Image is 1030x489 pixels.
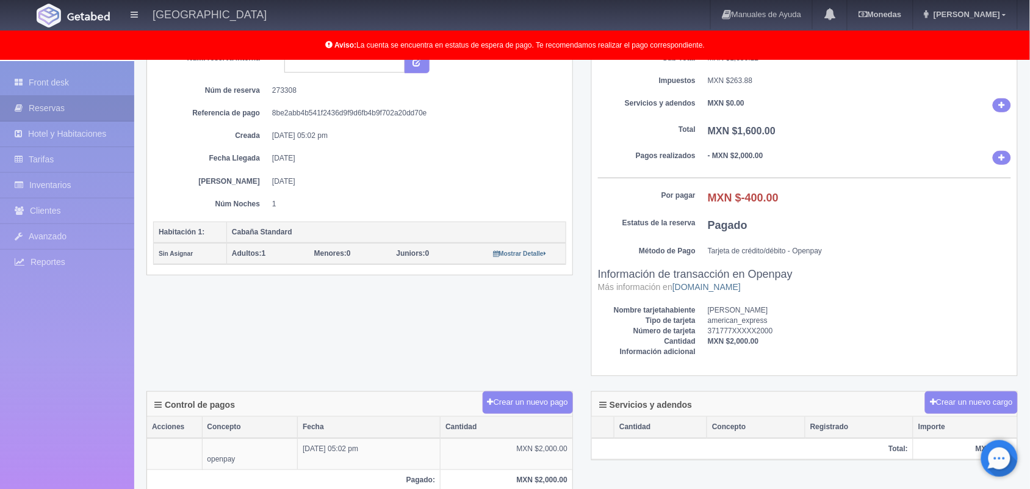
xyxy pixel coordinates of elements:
span: [PERSON_NAME] [931,10,1000,19]
td: openpay [202,438,298,470]
dt: Por pagar [598,190,696,201]
dt: Número de tarjeta [598,326,696,336]
dd: MXN $263.88 [708,76,1011,86]
b: Pagado [708,219,747,231]
th: Registrado [805,417,913,438]
h4: [GEOGRAPHIC_DATA] [153,6,267,21]
h4: Control de pagos [154,400,235,410]
strong: Juniors: [397,249,425,258]
dd: 8be2abb4b541f2436d9f9d6fb4b9f702a20dd70e [272,108,557,118]
th: Total: [592,438,913,460]
span: 1 [232,249,265,258]
h4: Servicios y adendos [599,400,692,410]
dt: Creada [162,131,260,141]
b: Habitación 1: [159,228,204,236]
a: [DOMAIN_NAME] [672,282,741,292]
strong: Adultos: [232,249,262,258]
dt: Nombre tarjetahabiente [598,305,696,316]
button: Crear un nuevo pago [483,391,573,414]
dd: Tarjeta de crédito/débito - Openpay [708,246,1011,256]
span: 0 [314,249,351,258]
td: [DATE] 05:02 pm [298,438,441,470]
dt: Núm de reserva [162,85,260,96]
th: Importe [913,417,1017,438]
b: MXN $-400.00 [708,192,779,204]
th: Cantidad [614,417,707,438]
dt: Total [598,125,696,135]
dd: [PERSON_NAME] [708,305,1011,316]
th: Concepto [707,417,805,438]
b: Monedas [859,10,901,19]
dt: Información adicional [598,347,696,357]
span: 0 [397,249,430,258]
b: Aviso: [334,41,356,49]
button: Crear un nuevo cargo [925,391,1018,414]
b: - MXN $2,000.00 [708,151,763,160]
dd: [DATE] 05:02 pm [272,131,557,141]
dt: Servicios y adendos [598,98,696,109]
img: Getabed [37,4,61,27]
dt: Estatus de la reserva [598,218,696,228]
th: Acciones [147,417,202,438]
dd: american_express [708,316,1011,326]
dd: [DATE] [272,176,557,187]
small: Sin Asignar [159,250,193,257]
dd: 1 [272,199,557,209]
dt: Cantidad [598,336,696,347]
dd: 371777XXXXX2000 [708,326,1011,336]
th: Fecha [298,417,441,438]
dt: Referencia de pago [162,108,260,118]
dt: Tipo de tarjeta [598,316,696,326]
small: Más información en [598,282,741,292]
dt: Fecha Llegada [162,153,260,164]
b: MXN $2,000.00 [708,337,758,346]
dt: Método de Pago [598,246,696,256]
th: Cantidad [441,417,572,438]
th: Cabaña Standard [227,222,566,243]
small: Mostrar Detalle [493,250,546,257]
th: Concepto [202,417,298,438]
td: MXN $2,000.00 [441,438,572,470]
b: MXN $1,600.00 [708,126,776,136]
th: MXN $0.00 [913,438,1017,460]
h3: Información de transacción en Openpay [598,269,1011,293]
img: Getabed [67,12,110,21]
dt: Pagos realizados [598,151,696,161]
a: Mostrar Detalle [493,249,546,258]
dt: Impuestos [598,76,696,86]
dt: Núm Noches [162,199,260,209]
b: MXN $0.00 [708,99,744,107]
dd: 273308 [272,85,557,96]
strong: Menores: [314,249,347,258]
dd: [DATE] [272,153,557,164]
dt: [PERSON_NAME] [162,176,260,187]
